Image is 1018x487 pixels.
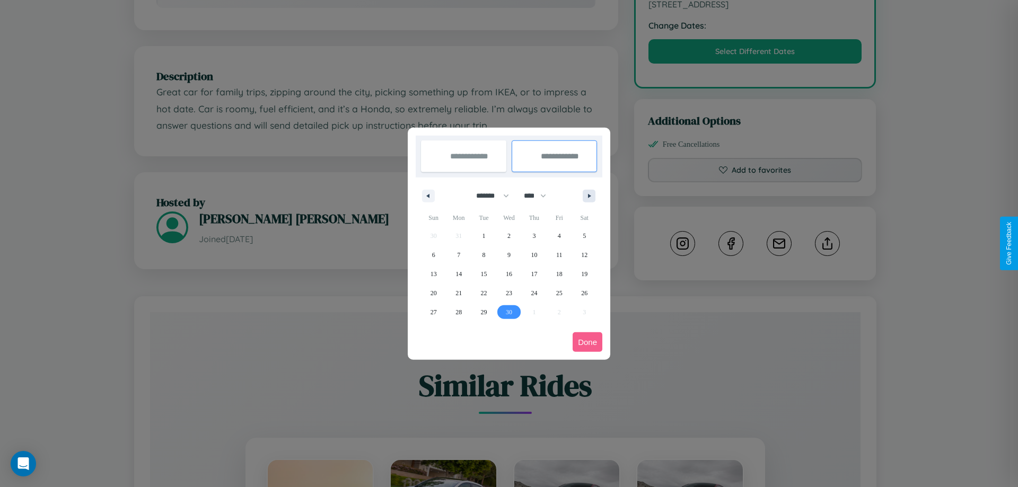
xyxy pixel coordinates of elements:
button: 25 [547,284,572,303]
span: 5 [583,226,586,245]
button: 14 [446,264,471,284]
button: 3 [522,226,547,245]
button: 2 [496,226,521,245]
span: 25 [556,284,563,303]
button: 21 [446,284,471,303]
button: 22 [471,284,496,303]
button: 4 [547,226,572,245]
button: Done [573,332,602,352]
span: 18 [556,264,563,284]
span: Thu [522,209,547,226]
span: Mon [446,209,471,226]
button: 28 [446,303,471,322]
span: 3 [532,226,536,245]
div: Give Feedback [1005,222,1013,265]
span: 17 [531,264,537,284]
span: Sat [572,209,597,226]
span: 11 [556,245,563,264]
span: Wed [496,209,521,226]
button: 13 [421,264,446,284]
span: 14 [455,264,462,284]
button: 18 [547,264,572,284]
button: 30 [496,303,521,322]
button: 20 [421,284,446,303]
span: 8 [482,245,486,264]
button: 9 [496,245,521,264]
button: 10 [522,245,547,264]
button: 23 [496,284,521,303]
button: 29 [471,303,496,322]
span: 29 [481,303,487,322]
span: 6 [432,245,435,264]
span: 4 [558,226,561,245]
span: 24 [531,284,537,303]
button: 5 [572,226,597,245]
button: 26 [572,284,597,303]
span: 1 [482,226,486,245]
button: 11 [547,245,572,264]
span: 13 [431,264,437,284]
span: 20 [431,284,437,303]
span: 9 [507,245,511,264]
span: Sun [421,209,446,226]
button: 17 [522,264,547,284]
button: 6 [421,245,446,264]
button: 15 [471,264,496,284]
button: 8 [471,245,496,264]
button: 16 [496,264,521,284]
button: 1 [471,226,496,245]
span: 26 [581,284,587,303]
span: 28 [455,303,462,322]
button: 7 [446,245,471,264]
span: 2 [507,226,511,245]
span: 27 [431,303,437,322]
span: 10 [531,245,537,264]
button: 27 [421,303,446,322]
span: 7 [457,245,460,264]
div: Open Intercom Messenger [11,451,36,476]
button: 19 [572,264,597,284]
button: 12 [572,245,597,264]
span: 22 [481,284,487,303]
span: 16 [506,264,512,284]
span: 19 [581,264,587,284]
span: 12 [581,245,587,264]
button: 24 [522,284,547,303]
span: 23 [506,284,512,303]
span: Fri [547,209,572,226]
span: 21 [455,284,462,303]
span: 30 [506,303,512,322]
span: Tue [471,209,496,226]
span: 15 [481,264,487,284]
